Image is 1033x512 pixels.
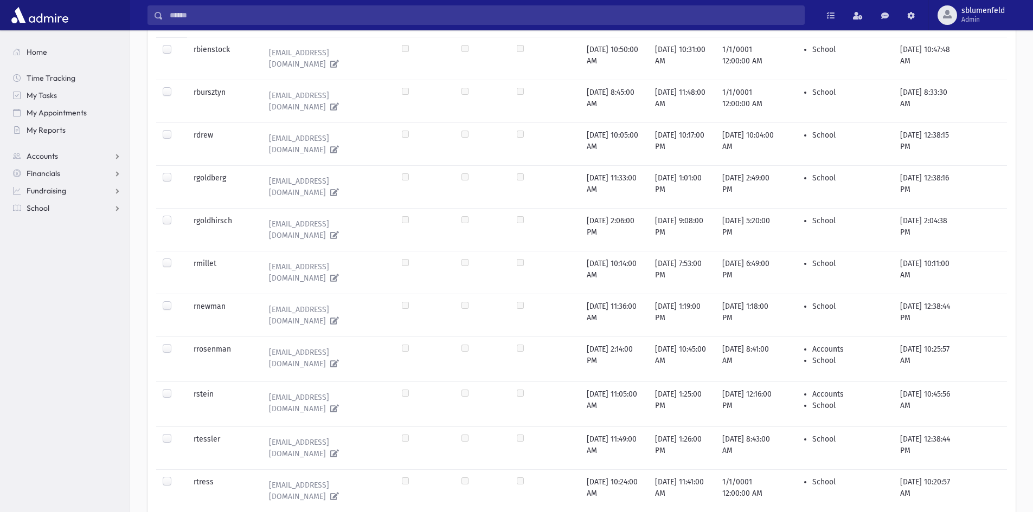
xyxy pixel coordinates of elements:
[894,294,961,336] td: [DATE] 12:38:44 PM
[894,381,961,426] td: [DATE] 10:45:56 AM
[716,336,784,381] td: [DATE] 8:41:00 AM
[187,426,254,469] td: rtessler
[27,186,66,196] span: Fundraising
[27,108,87,118] span: My Appointments
[27,125,66,135] span: My Reports
[187,336,254,381] td: rrosenman
[260,172,389,202] a: [EMAIL_ADDRESS][DOMAIN_NAME]
[716,294,784,336] td: [DATE] 1:18:00 PM
[649,336,716,381] td: [DATE] 10:45:00 AM
[649,165,716,208] td: [DATE] 1:01:00 PM
[716,80,784,122] td: 1/1/0001 12:00:00 AM
[187,469,254,512] td: rtress
[961,7,1005,15] span: sblumenfeld
[260,44,389,73] a: [EMAIL_ADDRESS][DOMAIN_NAME]
[260,129,389,159] a: [EMAIL_ADDRESS][DOMAIN_NAME]
[812,44,887,55] li: School
[187,165,254,208] td: rgoldberg
[4,182,130,199] a: Fundraising
[812,344,887,355] li: Accounts
[187,80,254,122] td: rbursztyn
[894,80,961,122] td: [DATE] 8:33:30 AM
[961,15,1005,24] span: Admin
[187,251,254,294] td: rmillet
[260,258,389,287] a: [EMAIL_ADDRESS][DOMAIN_NAME]
[4,43,130,61] a: Home
[27,90,57,100] span: My Tasks
[649,426,716,469] td: [DATE] 1:26:00 PM
[812,433,887,445] li: School
[716,122,784,165] td: [DATE] 10:04:00 AM
[4,69,130,87] a: Time Tracking
[812,355,887,366] li: School
[4,104,130,121] a: My Appointments
[812,172,887,184] li: School
[716,381,784,426] td: [DATE] 12:16:00 PM
[812,476,887,488] li: School
[649,80,716,122] td: [DATE] 11:48:00 AM
[580,251,648,294] td: [DATE] 10:14:00 AM
[27,73,75,83] span: Time Tracking
[187,294,254,336] td: rnewman
[812,388,887,400] li: Accounts
[4,121,130,139] a: My Reports
[580,381,648,426] td: [DATE] 11:05:00 AM
[9,4,71,26] img: AdmirePro
[163,5,804,25] input: Search
[4,165,130,182] a: Financials
[649,208,716,251] td: [DATE] 9:08:00 PM
[649,37,716,80] td: [DATE] 10:31:00 AM
[649,251,716,294] td: [DATE] 7:53:00 PM
[812,400,887,411] li: School
[894,208,961,251] td: [DATE] 2:04:38 PM
[260,388,389,418] a: [EMAIL_ADDRESS][DOMAIN_NAME]
[260,433,389,463] a: [EMAIL_ADDRESS][DOMAIN_NAME]
[580,80,648,122] td: [DATE] 8:45:00 AM
[27,203,49,213] span: School
[580,469,648,512] td: [DATE] 10:24:00 AM
[580,122,648,165] td: [DATE] 10:05:00 AM
[812,87,887,98] li: School
[580,294,648,336] td: [DATE] 11:36:00 AM
[812,301,887,312] li: School
[4,147,130,165] a: Accounts
[260,476,389,505] a: [EMAIL_ADDRESS][DOMAIN_NAME]
[716,165,784,208] td: [DATE] 2:49:00 PM
[580,37,648,80] td: [DATE] 10:50:00 AM
[260,344,389,373] a: [EMAIL_ADDRESS][DOMAIN_NAME]
[580,426,648,469] td: [DATE] 11:49:00 AM
[649,294,716,336] td: [DATE] 1:19:00 PM
[649,469,716,512] td: [DATE] 11:41:00 AM
[27,168,60,178] span: Financials
[580,336,648,381] td: [DATE] 2:14:00 PM
[894,122,961,165] td: [DATE] 12:38:15 PM
[187,208,254,251] td: rgoldhirsch
[260,301,389,330] a: [EMAIL_ADDRESS][DOMAIN_NAME]
[580,165,648,208] td: [DATE] 11:33:00 AM
[716,426,784,469] td: [DATE] 8:43:00 AM
[187,122,254,165] td: rdrew
[716,208,784,251] td: [DATE] 5:20:00 PM
[812,129,887,141] li: School
[649,381,716,426] td: [DATE] 1:25:00 PM
[187,37,254,80] td: rbienstock
[812,258,887,269] li: School
[260,87,389,116] a: [EMAIL_ADDRESS][DOMAIN_NAME]
[580,208,648,251] td: [DATE] 2:06:00 PM
[4,87,130,104] a: My Tasks
[27,47,47,57] span: Home
[894,251,961,294] td: [DATE] 10:11:00 AM
[894,336,961,381] td: [DATE] 10:25:57 AM
[894,469,961,512] td: [DATE] 10:20:57 AM
[260,215,389,244] a: [EMAIL_ADDRESS][DOMAIN_NAME]
[716,469,784,512] td: 1/1/0001 12:00:00 AM
[716,251,784,294] td: [DATE] 6:49:00 PM
[894,37,961,80] td: [DATE] 10:47:48 AM
[27,151,58,161] span: Accounts
[649,122,716,165] td: [DATE] 10:17:00 PM
[716,37,784,80] td: 1/1/0001 12:00:00 AM
[812,215,887,226] li: School
[187,381,254,426] td: rstein
[894,165,961,208] td: [DATE] 12:38:16 PM
[894,426,961,469] td: [DATE] 12:38:44 PM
